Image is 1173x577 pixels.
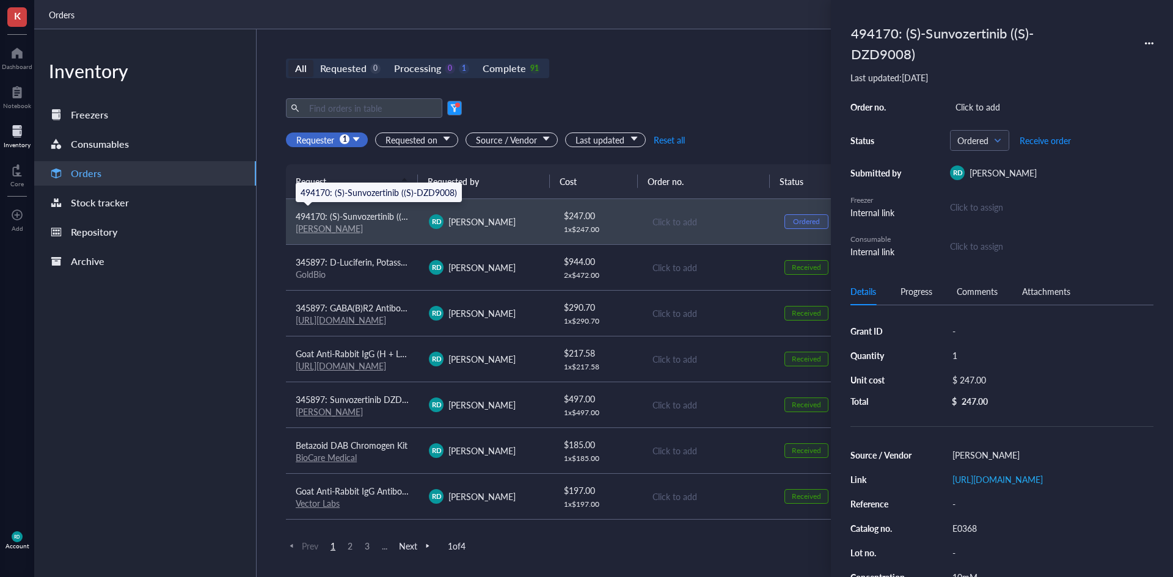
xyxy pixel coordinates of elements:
a: [URL][DOMAIN_NAME] [296,314,386,326]
div: 1 x $ 185.00 [564,454,632,463]
div: Submitted by [850,167,905,178]
div: Received [792,354,821,364]
td: Click to add [641,199,775,245]
div: $ 217.58 [564,346,632,360]
div: Unit cost [850,374,913,385]
span: Reset all [654,135,685,145]
div: Reference [850,498,913,509]
span: 494170: (S)-Sunvozertinib ((S)-DZD9008) [296,210,452,222]
span: [PERSON_NAME] [448,490,516,503]
div: Notebook [3,102,31,109]
a: [URL][DOMAIN_NAME] [296,360,386,372]
div: - [947,495,1153,512]
a: Orders [34,161,256,186]
div: Status [850,135,905,146]
div: - [947,544,1153,561]
span: Prev [286,540,318,551]
div: Source / Vendor [850,449,913,460]
div: Freezer [850,195,905,206]
div: Click to add [652,444,765,457]
div: Stock tracker [71,194,129,211]
div: $ [952,396,957,407]
div: Click to assign [950,239,1003,253]
div: Inventory [4,141,31,148]
div: $ 185.00 [564,438,632,451]
span: RD [431,399,441,410]
div: Click to add [950,98,1153,115]
button: Reset all [653,130,685,150]
span: ... [377,540,392,551]
div: Dashboard [2,63,32,70]
span: [PERSON_NAME] [448,307,516,319]
div: Account [5,542,29,550]
button: Receive order [1019,131,1072,150]
div: $ 497.00 [564,392,632,405]
a: [URL][DOMAIN_NAME] [952,473,1043,485]
div: 0 [370,64,381,74]
span: RD [14,534,20,540]
span: Requester [296,133,360,147]
td: Click to add [641,427,775,473]
span: RD [431,216,441,227]
div: 91 [530,64,540,74]
a: Archive [34,249,256,274]
a: Consumables [34,132,256,156]
span: RD [431,445,441,455]
div: Attachments [1022,285,1070,298]
div: $ 247.00 [947,371,1149,388]
div: 1 x $ 217.58 [564,362,632,372]
div: Received [792,400,821,410]
th: Order no. [638,164,770,198]
div: Received [792,446,821,455]
div: Link [850,474,913,485]
th: Requested by [418,164,550,198]
div: Grant ID [850,325,913,336]
div: 0 [445,64,455,74]
span: Request [296,175,393,188]
div: Progress [901,285,932,298]
span: [PERSON_NAME] [448,399,516,411]
span: Ordered [957,135,999,146]
span: [PERSON_NAME] [448,445,516,457]
div: All [295,60,307,77]
a: [PERSON_NAME] [296,222,363,234]
span: Last updated [576,133,637,147]
a: Inventory [4,122,31,148]
th: Cost [550,164,638,198]
a: [PERSON_NAME] [296,405,363,418]
span: RD [431,491,441,501]
span: RD [431,354,441,364]
a: Orders [49,8,77,21]
span: Next [399,540,433,551]
span: Goat Anti-Rabbit IgG (H + L)-HRP Conjugate #1706515 [296,347,505,360]
a: Repository [34,220,256,244]
div: Ordered [793,217,820,227]
div: Click to add [652,398,765,412]
div: Received [792,492,821,501]
div: Click to add [652,490,765,503]
div: 494170: (S)-Sunvozertinib ((S)-DZD9008) [301,186,457,199]
div: Freezers [71,106,108,123]
input: Find orders in table [304,99,437,117]
span: RD [431,262,441,272]
a: BioCare Medical [296,451,357,463]
div: Quantity [850,350,913,361]
div: 1 [947,347,1153,364]
div: 1 x $ 197.00 [564,499,632,509]
div: Last updated: [DATE] [850,72,1153,83]
div: Core [10,180,24,187]
div: Lot no. [850,547,913,558]
div: Internal link [850,245,905,258]
div: Details [850,285,876,298]
a: Freezers [34,103,256,127]
td: Click to add [641,290,775,336]
td: Click to add [641,382,775,427]
div: Complete [483,60,525,77]
span: Goat Anti-Rabbit IgG Antibody (H+L), Biotinylated (BA-1000-1.5) [296,485,539,497]
div: GoldBio [296,269,409,280]
a: Core [10,161,24,187]
span: [PERSON_NAME] [970,167,1037,179]
div: 247.00 [962,396,988,407]
div: 2 x $ 472.00 [564,270,632,280]
span: 345897: Sunvozertinib DZD9008 [296,393,422,405]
